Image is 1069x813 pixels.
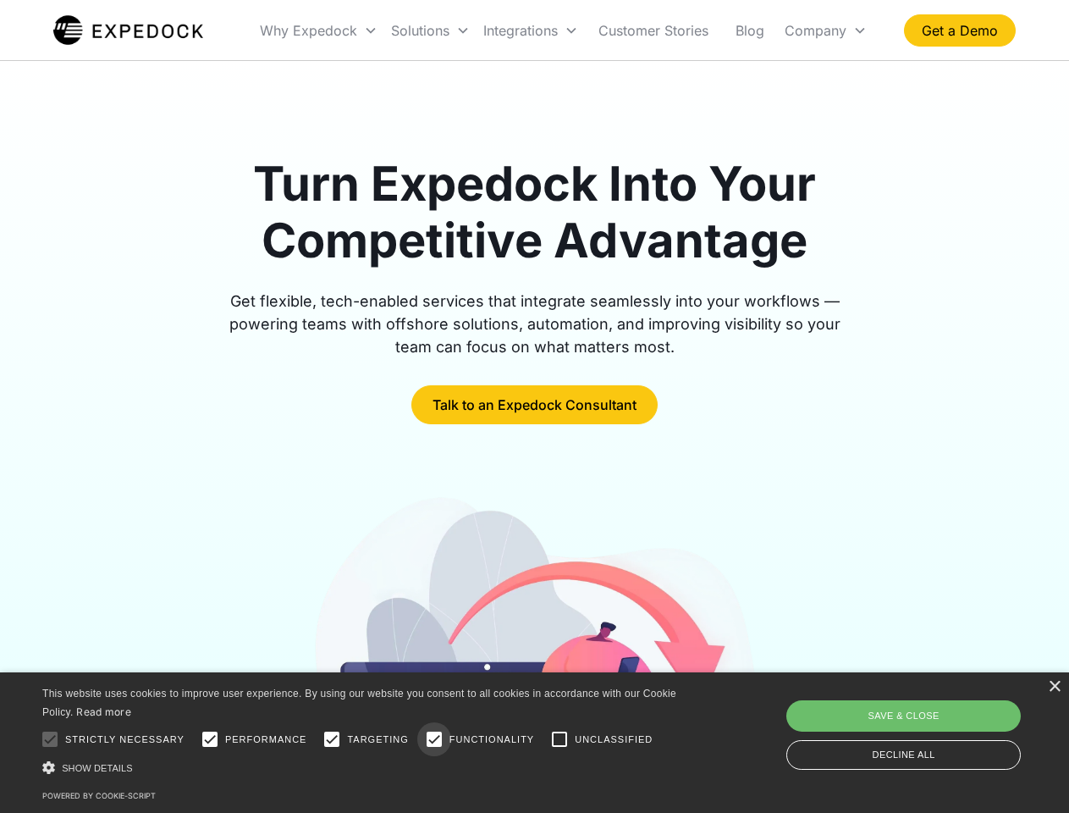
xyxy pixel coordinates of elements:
div: Show details [42,759,682,777]
div: Solutions [384,2,477,59]
a: Read more [76,705,131,718]
a: home [53,14,203,47]
div: Integrations [477,2,585,59]
span: Functionality [449,733,534,747]
a: Customer Stories [585,2,722,59]
div: Solutions [391,22,449,39]
img: Expedock Logo [53,14,203,47]
div: Why Expedock [260,22,357,39]
span: Targeting [347,733,408,747]
div: Company [785,22,846,39]
iframe: Chat Widget [787,630,1069,813]
span: Show details [62,763,133,773]
span: This website uses cookies to improve user experience. By using our website you consent to all coo... [42,688,676,719]
span: Unclassified [575,733,653,747]
h1: Turn Expedock Into Your Competitive Advantage [210,156,860,269]
div: Integrations [483,22,558,39]
a: Talk to an Expedock Consultant [411,385,658,424]
div: Company [778,2,873,59]
a: Blog [722,2,778,59]
a: Powered by cookie-script [42,791,156,800]
div: Why Expedock [253,2,384,59]
a: Get a Demo [904,14,1016,47]
span: Strictly necessary [65,733,185,747]
span: Performance [225,733,307,747]
div: Get flexible, tech-enabled services that integrate seamlessly into your workflows — powering team... [210,290,860,358]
